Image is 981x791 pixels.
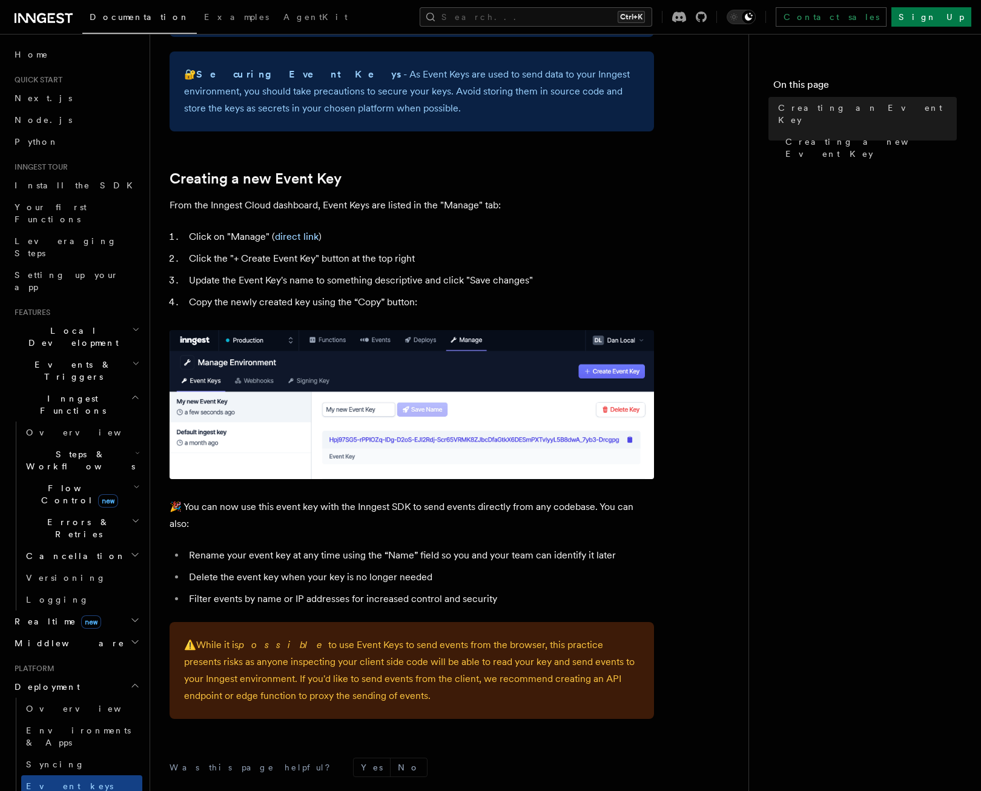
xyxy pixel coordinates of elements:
span: Leveraging Steps [15,236,117,258]
span: Event keys [26,781,113,791]
p: From the Inngest Cloud dashboard, Event Keys are listed in the "Manage" tab: [170,197,654,214]
span: Python [15,137,59,147]
button: Flow Controlnew [21,477,142,511]
button: Events & Triggers [10,354,142,388]
a: Contact sales [776,7,887,27]
span: Errors & Retries [21,516,131,540]
a: Documentation [82,4,197,34]
a: Environments & Apps [21,720,142,753]
button: Search...Ctrl+K [420,7,652,27]
button: Steps & Workflows [21,443,142,477]
span: Features [10,308,50,317]
button: Inngest Functions [10,388,142,422]
a: Versioning [21,567,142,589]
span: Inngest tour [10,162,68,172]
a: Your first Functions [10,196,142,230]
a: Syncing [21,753,142,775]
span: new [81,615,101,629]
a: Install the SDK [10,174,142,196]
a: Leveraging Steps [10,230,142,264]
button: Toggle dark mode [727,10,756,24]
li: Update the Event Key's name to something descriptive and click "Save changes" [185,272,654,289]
span: ⚠️ [184,639,196,650]
a: Creating a new Event Key [170,170,342,187]
span: Middleware [10,637,125,649]
a: Logging [21,589,142,611]
em: possible [239,639,328,650]
button: Deployment [10,676,142,698]
div: Inngest Functions [10,422,142,611]
span: Quick start [10,75,62,85]
a: Creating an Event Key [773,97,957,131]
span: Versioning [26,573,106,583]
span: Logging [26,595,89,604]
button: No [391,758,427,776]
span: Your first Functions [15,202,87,224]
a: Overview [21,698,142,720]
p: 🔐 - As Event Keys are used to send data to your Inngest environment, you should take precautions ... [184,66,639,117]
span: Setting up your app [15,270,119,292]
span: Install the SDK [15,180,140,190]
span: Events & Triggers [10,359,132,383]
span: AgentKit [283,12,348,22]
kbd: Ctrl+K [618,11,645,23]
span: Creating an Event Key [778,102,957,126]
a: Setting up your app [10,264,142,298]
a: AgentKit [276,4,355,33]
button: Errors & Retries [21,511,142,545]
li: Copy the newly created key using the “Copy” button: [185,294,654,311]
button: Middleware [10,632,142,654]
span: Next.js [15,93,72,103]
span: Flow Control [21,482,133,506]
span: Creating a new Event Key [785,136,957,160]
span: Environments & Apps [26,726,131,747]
li: Delete the event key when your key is no longer needed [185,569,654,586]
a: Sign Up [891,7,971,27]
span: Documentation [90,12,190,22]
li: Click the "+ Create Event Key" button at the top right [185,250,654,267]
a: direct link [275,231,319,242]
span: Realtime [10,615,101,627]
a: Creating a new Event Key [781,131,957,165]
p: Was this page helpful? [170,761,339,773]
li: Click on "Manage" ( ) [185,228,654,245]
span: Local Development [10,325,132,349]
li: Rename your event key at any time using the “Name” field so you and your team can identify it later [185,547,654,564]
button: Local Development [10,320,142,354]
button: Realtimenew [10,611,142,632]
a: Next.js [10,87,142,109]
span: Examples [204,12,269,22]
span: Deployment [10,681,80,693]
a: Node.js [10,109,142,131]
span: Steps & Workflows [21,448,135,472]
span: Overview [26,704,151,713]
span: Inngest Functions [10,392,131,417]
a: Overview [21,422,142,443]
span: Overview [26,428,151,437]
a: Python [10,131,142,153]
span: new [98,494,118,508]
span: Node.js [15,115,72,125]
span: Platform [10,664,54,674]
h4: On this page [773,78,957,97]
li: Filter events by name or IP addresses for increased control and security [185,591,654,607]
button: Cancellation [21,545,142,567]
span: Cancellation [21,550,126,562]
span: Home [15,48,48,61]
a: Examples [197,4,276,33]
a: Home [10,44,142,65]
button: Yes [354,758,390,776]
p: While it is to use Event Keys to send events from the browser, this practice presents risks as an... [184,637,639,704]
p: 🎉 You can now use this event key with the Inngest SDK to send events directly from any codebase. ... [170,498,654,532]
img: A newly created Event Key in the Inngest Cloud dashboard [170,330,654,479]
strong: Securing Event Keys [196,68,403,80]
span: Syncing [26,760,85,769]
